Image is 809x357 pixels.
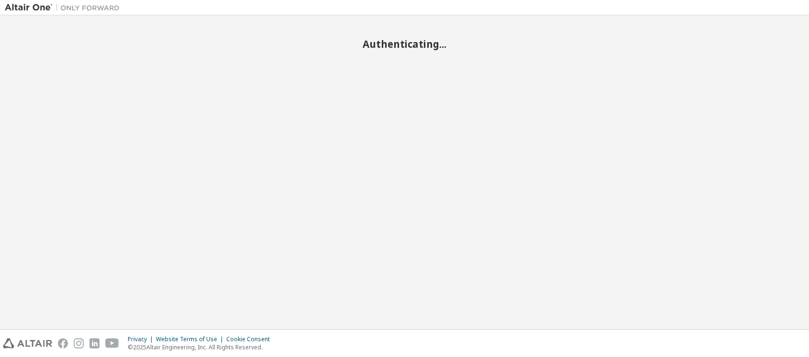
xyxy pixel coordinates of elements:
[5,3,124,12] img: Altair One
[58,338,68,348] img: facebook.svg
[128,335,156,343] div: Privacy
[5,38,804,50] h2: Authenticating...
[156,335,226,343] div: Website Terms of Use
[74,338,84,348] img: instagram.svg
[105,338,119,348] img: youtube.svg
[89,338,100,348] img: linkedin.svg
[3,338,52,348] img: altair_logo.svg
[128,343,276,351] p: © 2025 Altair Engineering, Inc. All Rights Reserved.
[226,335,276,343] div: Cookie Consent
